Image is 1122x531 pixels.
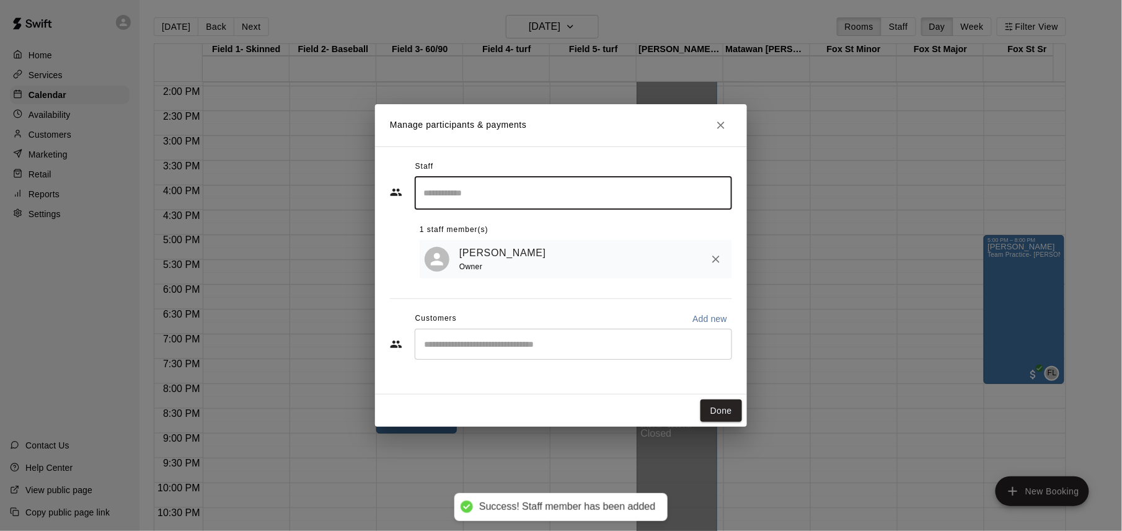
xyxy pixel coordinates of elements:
span: Customers [415,309,457,329]
span: 1 staff member(s) [420,220,488,240]
p: Add new [692,313,727,325]
svg: Staff [390,186,402,199]
div: Search staff [415,177,732,210]
div: Brian Burns [425,247,449,272]
div: Success! Staff member has been added [479,501,655,514]
div: Start typing to search customers... [415,329,732,360]
button: Add new [687,309,732,329]
svg: Customers [390,338,402,350]
button: Remove [705,248,727,270]
a: [PERSON_NAME] [459,245,546,261]
p: Manage participants & payments [390,118,527,132]
span: Owner [459,262,482,271]
button: Done [700,399,742,422]
button: Close [710,114,732,136]
span: Staff [415,157,433,177]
